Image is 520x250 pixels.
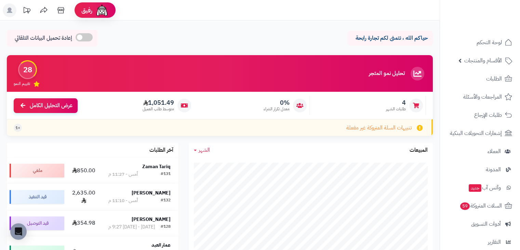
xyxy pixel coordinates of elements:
[469,184,481,192] span: جديد
[444,71,516,87] a: الطلبات
[151,241,171,249] strong: عمار العيد
[95,3,109,17] img: ai-face.png
[460,202,470,210] span: 59
[67,211,101,236] td: 354.98
[264,99,290,107] span: 0%
[143,106,174,112] span: متوسط طلب العميل
[444,216,516,232] a: أدوات التسويق
[143,99,174,107] span: 1,051.49
[14,81,30,87] span: تقييم النمو
[132,216,171,223] strong: [PERSON_NAME]
[108,224,155,230] div: [DATE] - [DATE] 9:27 م
[18,3,35,19] a: تحديثات المنصة
[488,147,501,156] span: العملاء
[486,74,502,84] span: الطلبات
[464,56,502,65] span: الأقسام والمنتجات
[108,171,138,178] div: أمس - 11:27 م
[410,147,428,153] h3: المبيعات
[444,107,516,123] a: طلبات الإرجاع
[352,34,428,42] p: حياكم الله ، نتمنى لكم تجارة رابحة
[194,146,210,154] a: الشهر
[450,128,502,138] span: إشعارات التحويلات البنكية
[346,124,412,132] span: تنبيهات السلة المتروكة غير مفعلة
[67,184,101,210] td: 2,635.00
[10,190,64,204] div: قيد التنفيذ
[264,106,290,112] span: معدل تكرار الشراء
[14,98,78,113] a: عرض التحليل الكامل
[444,198,516,214] a: السلات المتروكة59
[132,189,171,197] strong: [PERSON_NAME]
[386,99,406,107] span: 4
[369,71,405,77] h3: تحليل نمو المتجر
[474,16,514,30] img: logo-2.png
[386,106,406,112] span: طلبات الشهر
[30,102,72,110] span: عرض التحليل الكامل
[15,34,72,42] span: إعادة تحميل البيانات التلقائي
[161,171,171,178] div: #131
[486,165,501,174] span: المدونة
[10,223,27,240] div: Open Intercom Messenger
[10,164,64,177] div: ملغي
[81,6,92,14] span: رفيق
[444,125,516,141] a: إشعارات التحويلات البنكية
[199,146,210,154] span: الشهر
[444,161,516,178] a: المدونة
[471,219,501,229] span: أدوات التسويق
[444,89,516,105] a: المراجعات والأسئلة
[444,34,516,51] a: لوحة التحكم
[149,147,173,153] h3: آخر الطلبات
[468,183,501,192] span: وآتس آب
[444,143,516,160] a: العملاء
[161,224,171,230] div: #128
[477,38,502,47] span: لوحة التحكم
[67,158,101,183] td: 850.00
[488,237,501,247] span: التقارير
[161,197,171,204] div: #132
[108,197,138,204] div: أمس - 11:10 م
[10,216,64,230] div: قيد التوصيل
[444,179,516,196] a: وآتس آبجديد
[142,163,171,170] strong: Zaman Tariq
[15,125,20,131] span: +1
[474,110,502,120] span: طلبات الإرجاع
[463,92,502,102] span: المراجعات والأسئلة
[459,201,502,211] span: السلات المتروكة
